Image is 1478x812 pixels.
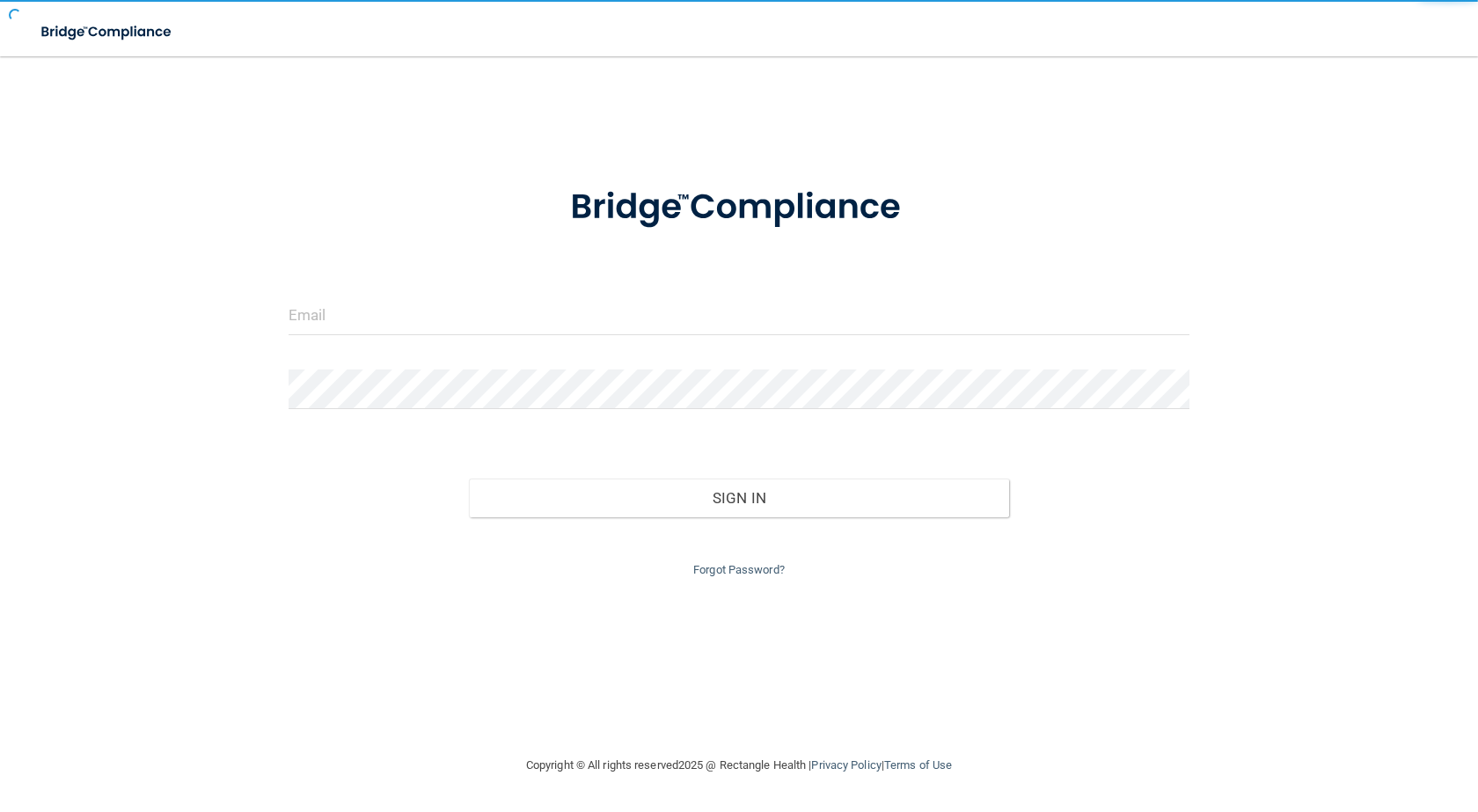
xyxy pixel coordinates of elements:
a: Terms of Use [884,758,952,772]
button: Sign In [469,479,1009,517]
a: Privacy Policy [811,758,881,772]
input: Email [289,296,1189,335]
img: bridge_compliance_login_screen.278c3ca4.svg [534,162,944,253]
div: Copyright © All rights reserved 2025 @ Rectangle Health | | [418,737,1060,794]
img: bridge_compliance_login_screen.278c3ca4.svg [26,14,188,50]
a: Forgot Password? [693,563,785,576]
